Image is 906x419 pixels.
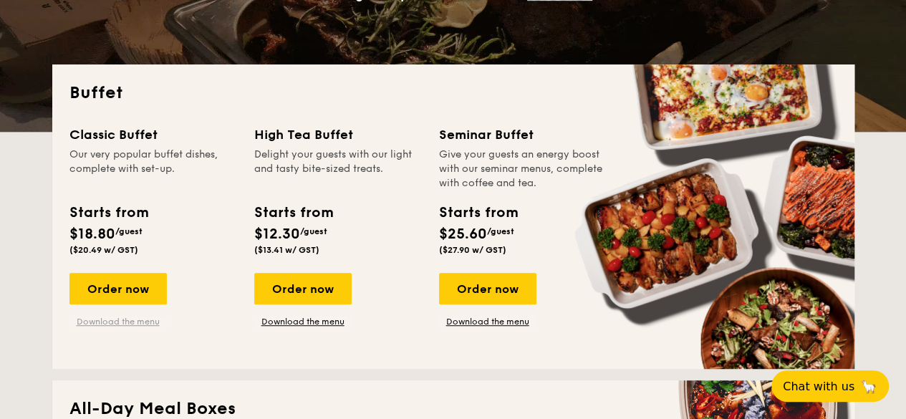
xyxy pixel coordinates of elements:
[254,226,300,243] span: $12.30
[69,316,167,327] a: Download the menu
[439,125,607,145] div: Seminar Buffet
[69,226,115,243] span: $18.80
[439,245,506,255] span: ($27.90 w/ GST)
[300,226,327,236] span: /guest
[115,226,143,236] span: /guest
[69,148,237,191] div: Our very popular buffet dishes, complete with set-up.
[771,370,889,402] button: Chat with us🦙
[439,316,536,327] a: Download the menu
[439,148,607,191] div: Give your guests an energy boost with our seminar menus, complete with coffee and tea.
[487,226,514,236] span: /guest
[783,380,854,393] span: Chat with us
[254,125,422,145] div: High Tea Buffet
[69,125,237,145] div: Classic Buffet
[254,202,332,223] div: Starts from
[69,82,837,105] h2: Buffet
[69,273,167,304] div: Order now
[439,273,536,304] div: Order now
[69,245,138,255] span: ($20.49 w/ GST)
[254,148,422,191] div: Delight your guests with our light and tasty bite-sized treats.
[860,378,877,395] span: 🦙
[254,273,352,304] div: Order now
[439,202,517,223] div: Starts from
[254,316,352,327] a: Download the menu
[439,226,487,243] span: $25.60
[69,202,148,223] div: Starts from
[254,245,319,255] span: ($13.41 w/ GST)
